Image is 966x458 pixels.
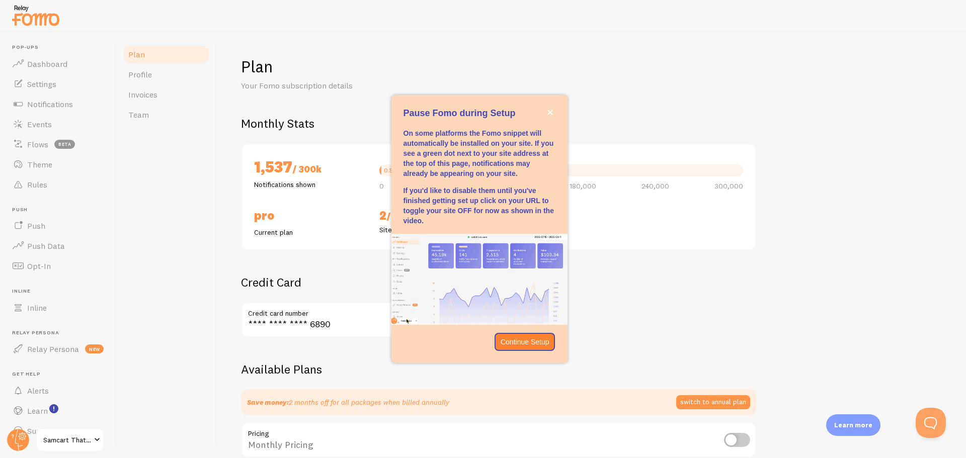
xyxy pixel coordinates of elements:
[714,182,743,190] span: 300,000
[6,216,110,236] a: Push
[6,401,110,421] a: Learn
[254,179,367,190] p: Notifications shown
[254,208,367,223] h2: PRO
[128,69,152,79] span: Profile
[6,94,110,114] a: Notifications
[241,361,942,377] h2: Available Plans
[128,49,145,59] span: Plan
[379,182,384,190] span: 0
[241,274,543,290] h2: Credit Card
[241,116,942,131] h2: Monthly Stats
[128,110,149,120] span: Team
[6,236,110,256] a: Push Data
[6,298,110,318] a: Inline
[6,339,110,359] a: Relay Persona new
[241,80,482,91] p: Your Fomo subscription details
[12,207,110,213] span: Push
[570,182,596,190] span: 180,000
[6,421,110,441] a: Support
[27,406,48,416] span: Learn
[384,167,398,173] div: 0.5%
[292,163,321,175] span: / 300k
[27,99,73,109] span: Notifications
[254,156,367,179] h2: 1,537
[27,139,48,149] span: Flows
[12,371,110,378] span: Get Help
[6,74,110,94] a: Settings
[122,84,210,105] a: Invoices
[85,344,104,353] span: new
[27,426,57,436] span: Support
[404,107,555,120] p: Pause Fomo during Setup
[122,44,210,64] a: Plan
[676,395,750,409] button: switch to annual plan
[43,434,91,446] span: Samcart That Healing Feeling
[6,154,110,174] a: Theme
[27,119,52,129] span: Events
[12,44,110,51] span: Pop-ups
[6,54,110,74] a: Dashboard
[6,256,110,276] a: Opt-In
[391,95,568,362] div: Pause Fomo during Setup
[122,64,210,84] a: Profile
[27,159,52,169] span: Theme
[404,186,555,226] p: If you'd like to disable them until you've finished getting set up click on your URL to toggle yo...
[6,114,110,134] a: Events
[49,404,58,413] svg: <p>Watch New Feature Tutorials!</p>
[27,303,47,313] span: Inline
[247,397,449,407] p: 2 months off for all packages when billed annually
[247,398,289,407] strong: Save money:
[27,79,56,89] span: Settings
[379,208,493,225] h2: 2
[27,241,65,251] span: Push Data
[495,333,555,351] button: Continue Setup
[6,174,110,195] a: Rules
[545,107,555,118] button: close,
[12,288,110,295] span: Inline
[834,420,872,430] p: Learn more
[641,182,669,190] span: 240,000
[12,330,110,336] span: Relay Persona
[404,128,555,178] p: On some platforms the Fomo snippet will automatically be installed on your site. If you see a gre...
[6,134,110,154] a: Flows beta
[241,302,543,319] label: Credit card number
[54,140,75,149] span: beta
[501,337,549,347] p: Continue Setup
[27,221,45,231] span: Push
[241,56,942,77] h1: Plan
[826,414,880,436] div: Learn more
[122,105,210,125] a: Team
[6,381,110,401] a: Alerts
[128,89,157,100] span: Invoices
[27,179,47,190] span: Rules
[27,59,67,69] span: Dashboard
[27,386,49,396] span: Alerts
[386,211,399,222] span: / ∞
[11,3,61,28] img: fomo-relay-logo-orange.svg
[27,344,79,354] span: Relay Persona
[27,261,51,271] span: Opt-In
[379,225,493,235] p: Sites
[916,408,946,438] iframe: Help Scout Beacon - Open
[254,227,367,237] p: Current plan
[36,428,104,452] a: Samcart That Healing Feeling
